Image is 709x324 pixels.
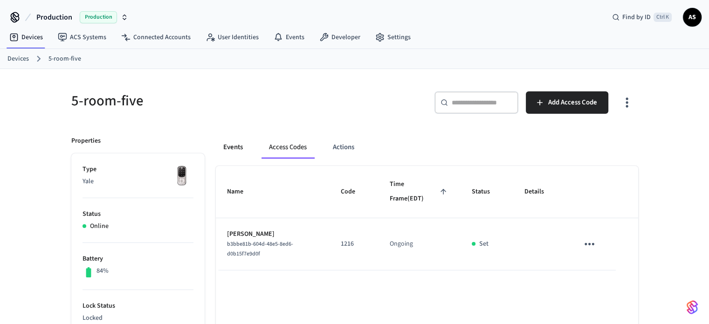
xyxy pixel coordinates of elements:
span: Find by ID [622,13,651,22]
a: User Identities [198,29,266,46]
button: Actions [325,136,362,159]
a: Events [266,29,312,46]
div: Find by IDCtrl K [605,9,679,26]
span: Status [472,185,502,199]
img: SeamLogoGradient.69752ec5.svg [687,300,698,315]
img: Yale Assure Touchscreen Wifi Smart Lock, Satin Nickel, Front [170,165,193,188]
p: Locked [83,313,193,323]
button: Events [216,136,250,159]
a: ACS Systems [50,29,114,46]
p: 84% [96,266,109,276]
span: b3bbe81b-604d-48e5-8ed6-d0b15f7e9d0f [227,240,293,258]
a: Settings [368,29,418,46]
span: Ctrl K [654,13,672,22]
span: Production [36,12,72,23]
span: Details [524,185,556,199]
span: Code [341,185,367,199]
a: 5-room-five [48,54,81,64]
p: Lock Status [83,301,193,311]
div: ant example [216,136,638,159]
p: [PERSON_NAME] [227,229,319,239]
p: Battery [83,254,193,264]
span: Production [80,11,117,23]
a: Devices [2,29,50,46]
p: Yale [83,177,193,186]
a: Developer [312,29,368,46]
table: sticky table [216,166,638,270]
button: Add Access Code [526,91,608,114]
h5: 5-room-five [71,91,349,110]
button: AS [683,8,702,27]
a: Devices [7,54,29,64]
p: Set [479,239,489,249]
button: Access Codes [262,136,314,159]
p: Properties [71,136,101,146]
span: Time Frame(EDT) [390,177,449,207]
span: Name [227,185,255,199]
td: Ongoing [379,218,461,270]
span: Add Access Code [548,97,597,109]
p: Type [83,165,193,174]
p: 1216 [341,239,367,249]
a: Connected Accounts [114,29,198,46]
span: AS [684,9,701,26]
p: Online [90,221,109,231]
p: Status [83,209,193,219]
